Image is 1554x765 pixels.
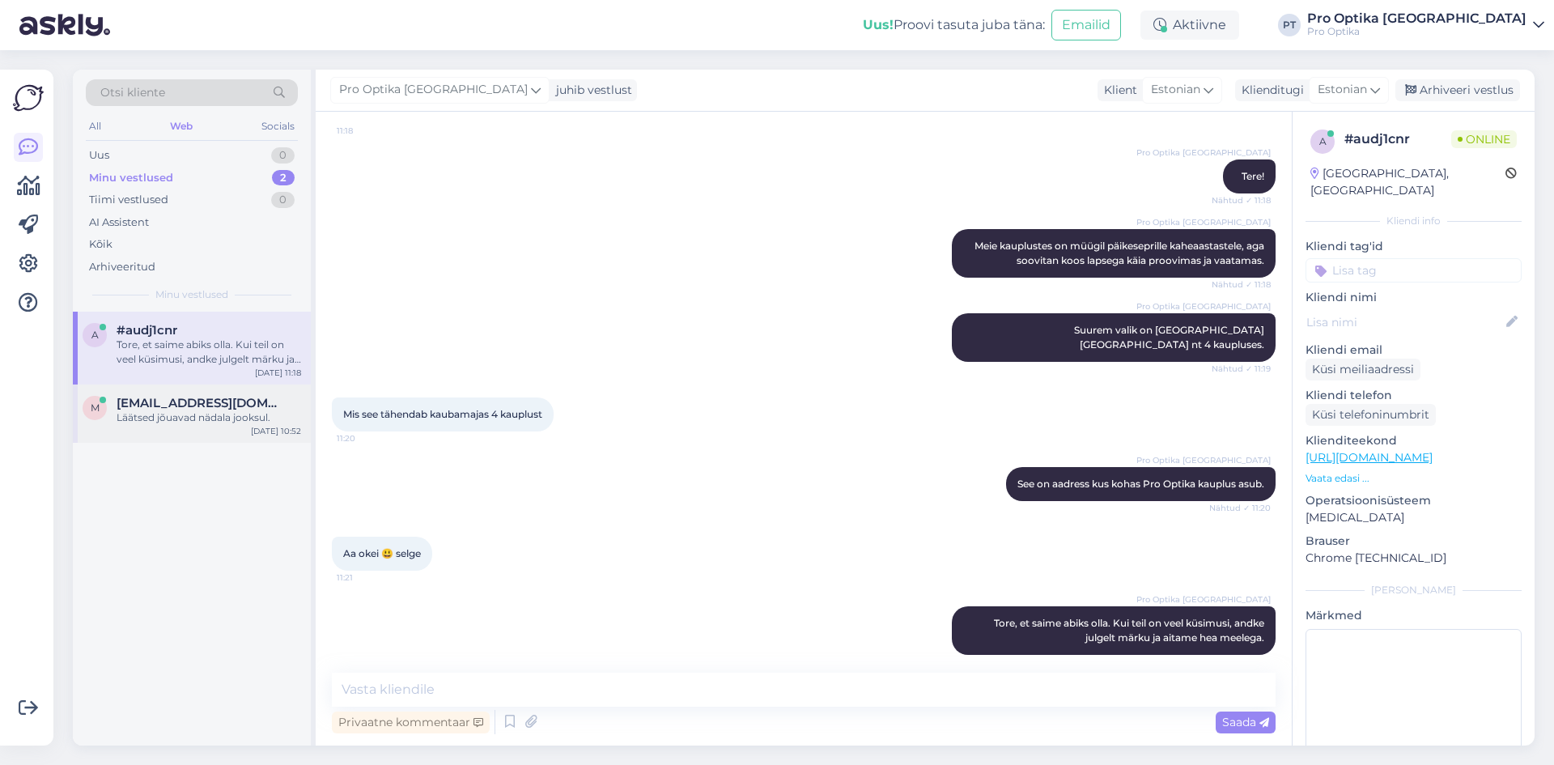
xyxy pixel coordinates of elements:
div: Tore, et saime abiks olla. Kui teil on veel küsimusi, andke julgelt märku ja aitame hea meelega. [117,338,301,367]
span: Otsi kliente [100,84,165,101]
p: Kliendi email [1306,342,1522,359]
p: Kliendi tag'id [1306,238,1522,255]
div: Küsi telefoninumbrit [1306,404,1436,426]
span: Minu vestlused [155,287,228,302]
div: [DATE] 10:52 [251,425,301,437]
span: 11:21 [337,572,397,584]
span: Pro Optika [GEOGRAPHIC_DATA] [1136,216,1271,228]
div: 2 [272,170,295,186]
img: Askly Logo [13,83,44,113]
div: # audj1cnr [1344,130,1451,149]
span: Meie kauplustes on müügil päikeseprille kaheaastastele, aga soovitan koos lapsega käia proovimas ... [974,240,1267,266]
div: [PERSON_NAME] [1306,583,1522,597]
span: Suurem valik on [GEOGRAPHIC_DATA] [GEOGRAPHIC_DATA] nt 4 kaupluses. [1074,324,1267,351]
p: Brauser [1306,533,1522,550]
div: Kõik [89,236,113,253]
span: Estonian [1151,81,1200,99]
div: Kliendi info [1306,214,1522,228]
span: Nähtud ✓ 11:18 [1210,278,1271,291]
span: Tere! [1242,170,1264,182]
div: Socials [258,116,298,137]
div: 0 [271,147,295,164]
span: a [1319,135,1327,147]
span: See on aadress kus kohas Pro Optika kauplus asub. [1017,478,1264,490]
span: Aa okei 😃 selge [343,547,421,559]
div: Klient [1098,82,1137,99]
div: Minu vestlused [89,170,173,186]
span: Pro Optika [GEOGRAPHIC_DATA] [1136,300,1271,312]
span: 11:20 [337,432,397,444]
span: 11:22 [1210,656,1271,668]
p: [MEDICAL_DATA] [1306,509,1522,526]
p: Märkmed [1306,607,1522,624]
span: a [91,329,99,341]
span: Nähtud ✓ 11:19 [1210,363,1271,375]
div: Tiimi vestlused [89,192,168,208]
div: Klienditugi [1235,82,1304,99]
span: Pro Optika [GEOGRAPHIC_DATA] [339,81,528,99]
span: Pro Optika [GEOGRAPHIC_DATA] [1136,147,1271,159]
div: Küsi meiliaadressi [1306,359,1420,380]
p: Operatsioonisüsteem [1306,492,1522,509]
a: [URL][DOMAIN_NAME] [1306,450,1433,465]
div: Arhiveeritud [89,259,155,275]
div: Web [167,116,196,137]
span: Tore, et saime abiks olla. Kui teil on veel küsimusi, andke julgelt märku ja aitame hea meelega. [994,617,1267,644]
input: Lisa tag [1306,258,1522,283]
span: marten.tamm@gmail.com [117,396,285,410]
span: Saada [1222,715,1269,729]
input: Lisa nimi [1306,313,1503,331]
div: Aktiivne [1140,11,1239,40]
p: Vaata edasi ... [1306,471,1522,486]
button: Emailid [1051,10,1121,40]
p: Klienditeekond [1306,432,1522,449]
div: Pro Optika [GEOGRAPHIC_DATA] [1307,12,1526,25]
p: Chrome [TECHNICAL_ID] [1306,550,1522,567]
div: All [86,116,104,137]
span: Pro Optika [GEOGRAPHIC_DATA] [1136,454,1271,466]
span: Pro Optika [GEOGRAPHIC_DATA] [1136,593,1271,606]
span: Nähtud ✓ 11:20 [1209,502,1271,514]
span: m [91,402,100,414]
p: Kliendi telefon [1306,387,1522,404]
span: Nähtud ✓ 11:18 [1210,194,1271,206]
a: Pro Optika [GEOGRAPHIC_DATA]Pro Optika [1307,12,1544,38]
span: 11:18 [337,125,397,137]
div: Proovi tasuta juba täna: [863,15,1045,35]
div: Privaatne kommentaar [332,712,490,733]
div: Arhiveeri vestlus [1395,79,1520,101]
span: Mis see tähendab kaubamajas 4 kauplust [343,408,542,420]
span: #audj1cnr [117,323,177,338]
b: Uus! [863,17,894,32]
div: Uus [89,147,109,164]
div: Läätsed jõuavad nädala jooksul. [117,410,301,425]
div: [GEOGRAPHIC_DATA], [GEOGRAPHIC_DATA] [1310,165,1505,199]
div: Pro Optika [1307,25,1526,38]
div: [DATE] 11:18 [255,367,301,379]
p: Kliendi nimi [1306,289,1522,306]
div: juhib vestlust [550,82,632,99]
span: Estonian [1318,81,1367,99]
div: 0 [271,192,295,208]
div: PT [1278,14,1301,36]
div: AI Assistent [89,215,149,231]
span: Online [1451,130,1517,148]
